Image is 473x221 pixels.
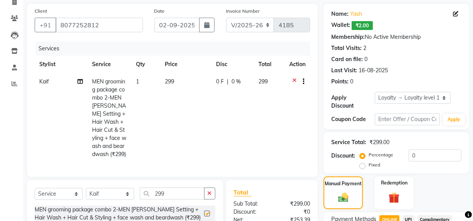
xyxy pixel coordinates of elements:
th: Price [161,56,212,73]
label: Fixed [369,161,380,168]
div: Last Visit: [331,66,357,75]
div: Points: [331,78,349,86]
span: Kaif [39,78,49,85]
input: Enter Offer / Coupon Code [375,113,440,125]
span: ₹2.00 [352,21,373,30]
div: No Active Membership [331,33,461,41]
th: Qty [131,56,161,73]
div: ₹299.00 [272,200,316,208]
input: Search by Name/Mobile/Email/Code [55,18,143,32]
th: Service [87,56,131,73]
div: Membership: [331,33,365,41]
label: Percentage [369,151,393,158]
div: 0 [350,78,353,86]
div: 2 [363,44,366,52]
th: Action [285,56,310,73]
div: 16-08-2025 [359,66,388,75]
img: _gift.svg [385,191,403,204]
div: Coupon Code [331,115,375,123]
button: Apply [443,114,465,125]
input: Search or Scan [140,188,205,199]
div: 0 [364,55,367,63]
div: ₹299.00 [369,138,389,146]
span: | [227,78,228,86]
img: _cash.svg [335,192,352,204]
label: Client [35,8,47,15]
button: +91 [35,18,56,32]
a: Yash [350,10,362,18]
div: Card on file: [331,55,363,63]
span: 0 F [216,78,224,86]
div: Discount: [228,208,272,216]
th: Total [254,56,285,73]
label: Date [154,8,165,15]
span: MEN grooming package combo 2-MEN [PERSON_NAME] Setting + Hair Wash + Hair Cut & Styling + face wa... [92,78,126,158]
div: Service Total: [331,138,366,146]
div: Sub Total: [228,200,272,208]
span: Total [234,188,252,196]
div: Services [35,42,316,56]
span: 1 [136,78,139,85]
div: ₹0 [272,208,316,216]
span: 299 [165,78,174,85]
span: 0 % [231,78,241,86]
div: Wallet: [331,21,350,30]
div: Name: [331,10,349,18]
div: Apply Discount [331,94,375,110]
label: Invoice Number [226,8,260,15]
div: Discount: [331,152,355,160]
th: Disc [211,56,254,73]
span: 299 [258,78,268,85]
label: Redemption [381,179,408,186]
label: Manual Payment [325,180,362,187]
div: Total Visits: [331,44,362,52]
th: Stylist [35,56,87,73]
